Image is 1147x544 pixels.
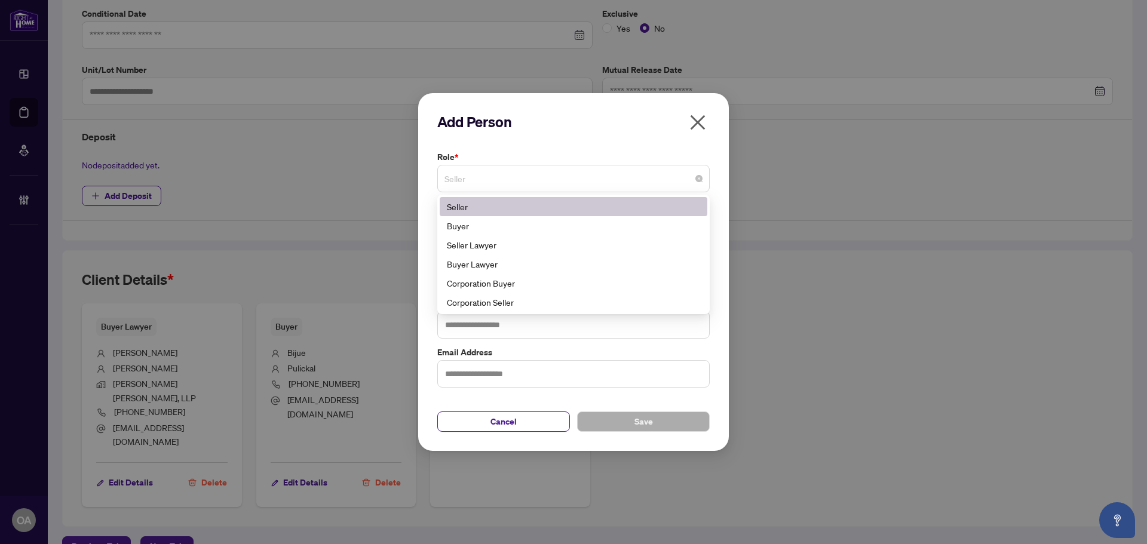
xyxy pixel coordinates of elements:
div: Seller [440,197,707,216]
label: Email Address [437,346,710,359]
button: Open asap [1099,502,1135,538]
div: Corporation Seller [440,293,707,312]
div: Corporation Buyer [440,273,707,293]
span: Cancel [490,412,517,431]
span: Seller [444,167,703,190]
div: Seller [447,200,700,213]
label: Role [437,150,710,164]
div: Seller Lawyer [440,235,707,254]
div: Seller Lawyer [447,238,700,251]
div: Buyer [447,219,700,232]
div: Corporation Seller [447,296,700,309]
span: close-circle [695,175,703,182]
div: Buyer [440,216,707,235]
button: Save [577,411,710,432]
div: Corporation Buyer [447,276,700,290]
h2: Add Person [437,112,710,131]
div: Buyer Lawyer [440,254,707,273]
button: Cancel [437,411,570,432]
div: Buyer Lawyer [447,257,700,271]
span: close [688,113,707,132]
